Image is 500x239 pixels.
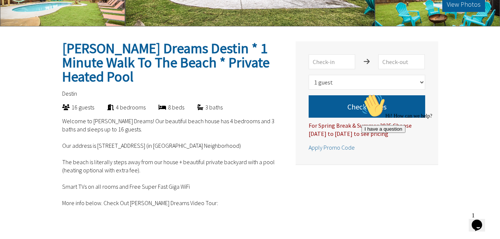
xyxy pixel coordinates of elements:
h2: [PERSON_NAME] Dreams Destin * 1 Minute Walk To The Beach * Private Heated Pool [62,41,283,84]
span: Destin [62,90,77,97]
div: 16 guests [49,103,94,111]
button: Check Prices [309,95,425,118]
iframe: chat widget [469,209,493,232]
div: For Spring Break & Summer 2025 Choose [DATE] to [DATE] to see pricing [309,118,425,138]
span: Apply Promo Code [309,144,355,151]
input: Check-out [378,54,425,69]
input: Check-in [309,54,355,69]
span: Hi! How can we help? [3,22,74,28]
div: 4 bedrooms [94,103,146,111]
iframe: chat widget [359,91,493,205]
div: 8 beds [146,103,184,111]
div: 👋Hi! How can we help?I have a question [3,3,137,42]
div: 3 baths [184,103,223,111]
button: I have a question [3,34,47,42]
img: :wave: [3,3,27,27]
